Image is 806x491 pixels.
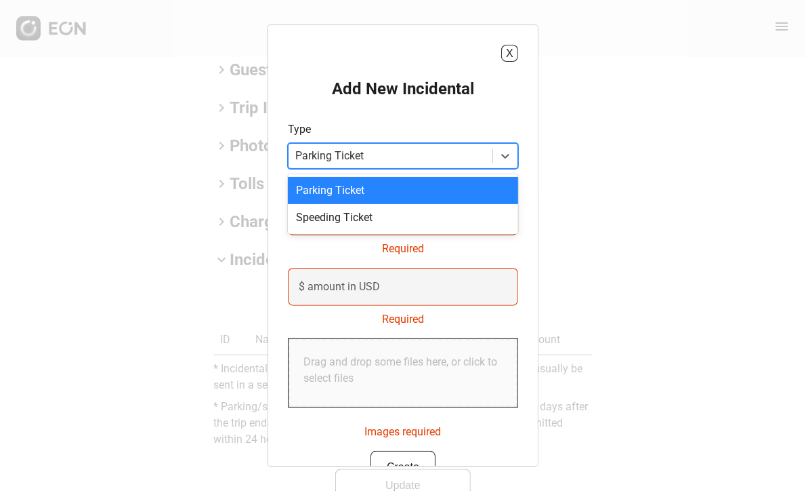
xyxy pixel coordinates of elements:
[288,204,518,231] div: Speeding Ticket
[288,177,518,204] div: Parking Ticket
[303,354,503,387] p: Drag and drop some files here, or click to select files
[501,45,518,62] button: X
[288,235,518,257] div: Required
[288,306,518,328] div: Required
[288,121,518,138] p: Type
[332,78,474,100] h2: Add New Incidental
[299,279,380,295] label: $ amount in USD
[365,418,442,440] div: Images required
[370,451,436,484] button: Create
